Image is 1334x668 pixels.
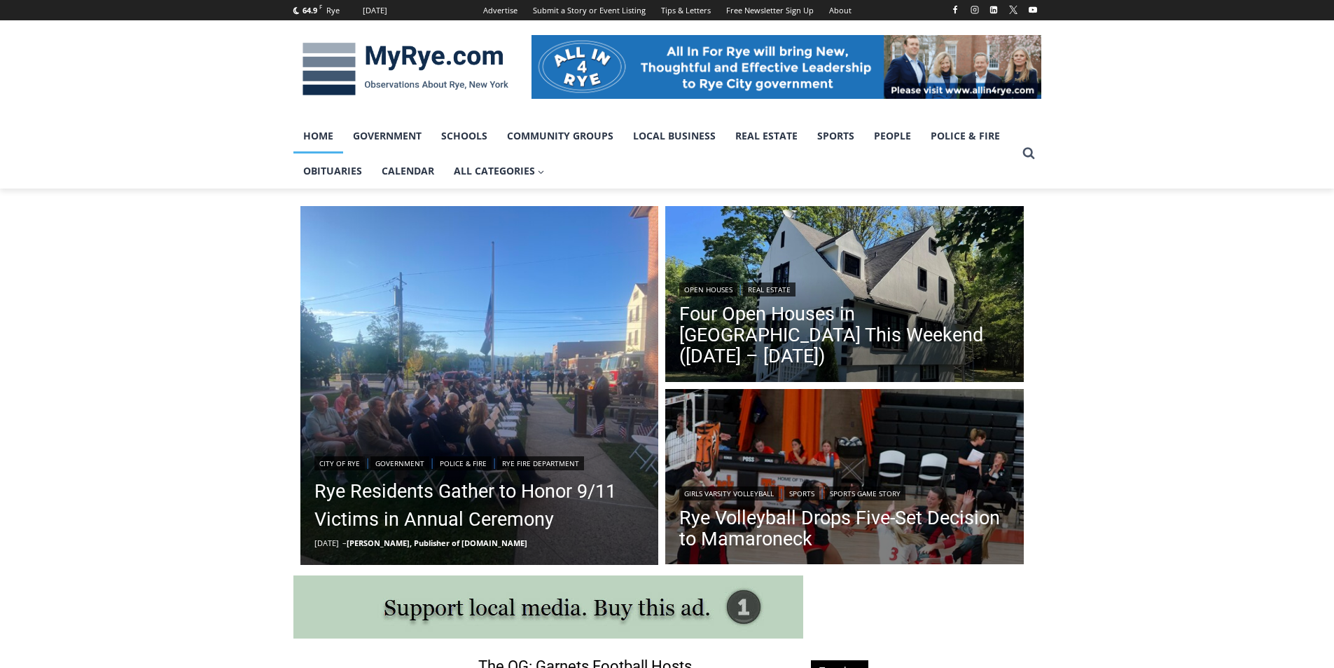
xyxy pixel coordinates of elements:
a: Read More Four Open Houses in Rye This Weekend (September 13 – 14) [665,206,1024,386]
a: Four Open Houses in [GEOGRAPHIC_DATA] This Weekend ([DATE] – [DATE]) [679,304,1010,367]
span: All Categories [454,163,545,179]
a: Government [370,456,429,470]
a: Sports Game Story [825,486,905,500]
img: (PHOTO: The City of Rye's annual September 11th Commemoration Ceremony on Thursday, September 11,... [300,206,659,565]
a: Read More Rye Residents Gather to Honor 9/11 Victims in Annual Ceremony [300,206,659,565]
span: 64.9 [303,5,317,15]
a: Linkedin [985,1,1002,18]
a: Rye Volleyball Drops Five-Set Decision to Mamaroneck [679,507,1010,550]
a: Community Groups [497,118,623,154]
a: Girls Varsity Volleyball [679,486,779,500]
time: [DATE] [314,538,339,548]
nav: Primary Navigation [293,118,1016,189]
a: City of Rye [314,456,365,470]
a: Obituaries [293,154,372,189]
a: Facebook [947,1,964,18]
a: Rye Fire Department [497,456,584,470]
a: Schools [431,118,497,154]
a: Rye Residents Gather to Honor 9/11 Victims in Annual Ceremony [314,477,645,533]
button: View Search Form [1016,141,1041,166]
div: | | | [314,454,645,470]
a: Real Estate [743,282,795,296]
img: All in for Rye [531,35,1041,98]
div: [DATE] [363,4,387,17]
div: | | [679,484,1010,500]
span: F [319,3,322,11]
a: Local Business [623,118,725,154]
a: [PERSON_NAME], Publisher of [DOMAIN_NAME] [347,538,527,548]
a: Government [343,118,431,154]
div: | [679,280,1010,296]
div: Rye [326,4,340,17]
a: Open Houses [679,282,737,296]
img: (PHOTO: The Rye Volleyball team celebrates a point against the Mamaroneck Tigers on September 11,... [665,389,1024,568]
img: 506 Midland Avenue, Rye [665,206,1024,386]
a: Read More Rye Volleyball Drops Five-Set Decision to Mamaroneck [665,389,1024,568]
img: support local media, buy this ad [293,575,803,639]
a: YouTube [1024,1,1041,18]
a: Sports [807,118,864,154]
span: – [342,538,347,548]
a: X [1005,1,1022,18]
a: Police & Fire [435,456,492,470]
a: Real Estate [725,118,807,154]
a: People [864,118,921,154]
a: Instagram [966,1,983,18]
a: Home [293,118,343,154]
img: MyRye.com [293,33,517,106]
a: Calendar [372,154,444,189]
a: Police & Fire [921,118,1010,154]
a: Sports [784,486,819,500]
a: All Categories [444,154,555,189]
